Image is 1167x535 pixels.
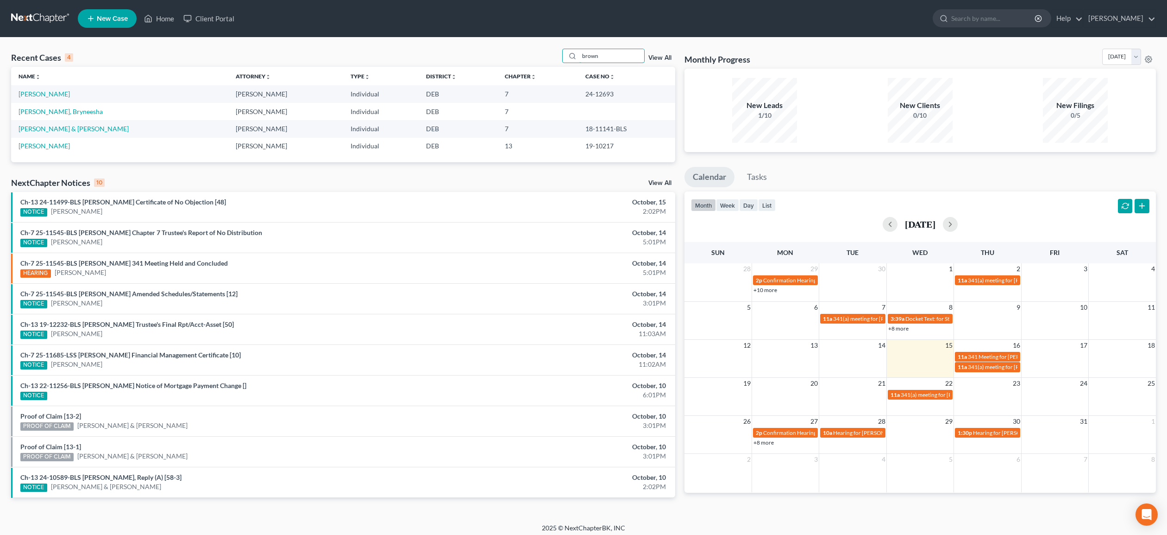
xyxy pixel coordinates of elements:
[881,454,886,465] span: 4
[891,391,900,398] span: 11a
[497,138,578,155] td: 13
[609,74,615,80] i: unfold_more
[419,85,497,102] td: DEB
[457,197,665,207] div: October, 15
[11,52,73,63] div: Recent Cases
[901,391,1039,398] span: 341(a) meeting for [PERSON_NAME] & [PERSON_NAME]
[777,248,793,256] span: Mon
[20,443,81,451] a: Proof of Claim [13-1]
[457,237,665,247] div: 5:01PM
[1084,10,1155,27] a: [PERSON_NAME]
[833,315,972,322] span: 341(a) meeting for [PERSON_NAME] & [PERSON_NAME]
[823,315,832,322] span: 11a
[809,378,819,389] span: 20
[65,53,73,62] div: 4
[888,100,953,111] div: New Clients
[823,429,832,436] span: 10a
[457,228,665,237] div: October, 14
[1079,340,1088,351] span: 17
[497,85,578,102] td: 7
[742,340,752,351] span: 12
[343,85,419,102] td: Individual
[51,299,102,308] a: [PERSON_NAME]
[944,378,954,389] span: 22
[77,421,188,430] a: [PERSON_NAME] & [PERSON_NAME]
[457,473,665,482] div: October, 10
[19,142,70,150] a: [PERSON_NAME]
[891,315,904,322] span: 3:39a
[1147,378,1156,389] span: 25
[457,329,665,338] div: 11:03AM
[968,353,1051,360] span: 341 Meeting for [PERSON_NAME]
[948,302,954,313] span: 8
[1150,263,1156,274] span: 4
[343,120,419,137] td: Individual
[809,340,819,351] span: 13
[51,482,161,491] a: [PERSON_NAME] & [PERSON_NAME]
[1012,378,1021,389] span: 23
[364,74,370,80] i: unfold_more
[739,199,758,211] button: day
[948,263,954,274] span: 1
[457,482,665,491] div: 2:02PM
[888,325,909,332] a: +8 more
[20,208,47,217] div: NOTICE
[579,49,644,63] input: Search by name...
[343,103,419,120] td: Individual
[648,180,671,186] a: View All
[1147,302,1156,313] span: 11
[20,412,81,420] a: Proof of Claim [13-2]
[19,125,129,133] a: [PERSON_NAME] & [PERSON_NAME]
[457,207,665,216] div: 2:02PM
[457,442,665,452] div: October, 10
[944,340,954,351] span: 15
[457,320,665,329] div: October, 14
[951,10,1036,27] input: Search by name...
[1079,302,1088,313] span: 10
[958,277,967,284] span: 11a
[20,392,47,400] div: NOTICE
[20,453,74,461] div: PROOF OF CLAIM
[1117,248,1128,256] span: Sat
[457,421,665,430] div: 3:01PM
[19,90,70,98] a: [PERSON_NAME]
[20,198,226,206] a: Ch-13 24-11499-BLS [PERSON_NAME] Certificate of No Objection [48]
[228,85,343,102] td: [PERSON_NAME]
[888,111,953,120] div: 0/10
[20,269,51,278] div: HEARING
[877,378,886,389] span: 21
[1012,340,1021,351] span: 16
[457,412,665,421] div: October, 10
[457,299,665,308] div: 3:01PM
[228,138,343,155] td: [PERSON_NAME]
[585,73,615,80] a: Case Nounfold_more
[711,248,725,256] span: Sun
[497,120,578,137] td: 7
[809,416,819,427] span: 27
[758,199,776,211] button: list
[691,199,716,211] button: month
[1043,111,1108,120] div: 0/5
[684,54,750,65] h3: Monthly Progress
[1016,454,1021,465] span: 6
[1083,454,1088,465] span: 7
[457,381,665,390] div: October, 10
[742,416,752,427] span: 26
[1012,416,1021,427] span: 30
[497,103,578,120] td: 7
[1079,378,1088,389] span: 24
[809,263,819,274] span: 29
[11,177,105,188] div: NextChapter Notices
[55,268,106,277] a: [PERSON_NAME]
[457,289,665,299] div: October, 14
[20,259,228,267] a: Ch-7 25-11545-BLS [PERSON_NAME] 341 Meeting Held and Concluded
[1050,248,1060,256] span: Fri
[973,429,1045,436] span: Hearing for [PERSON_NAME]
[531,74,536,80] i: unfold_more
[958,353,967,360] span: 11a
[813,454,819,465] span: 3
[419,138,497,155] td: DEB
[881,302,886,313] span: 7
[1083,263,1088,274] span: 3
[505,73,536,80] a: Chapterunfold_more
